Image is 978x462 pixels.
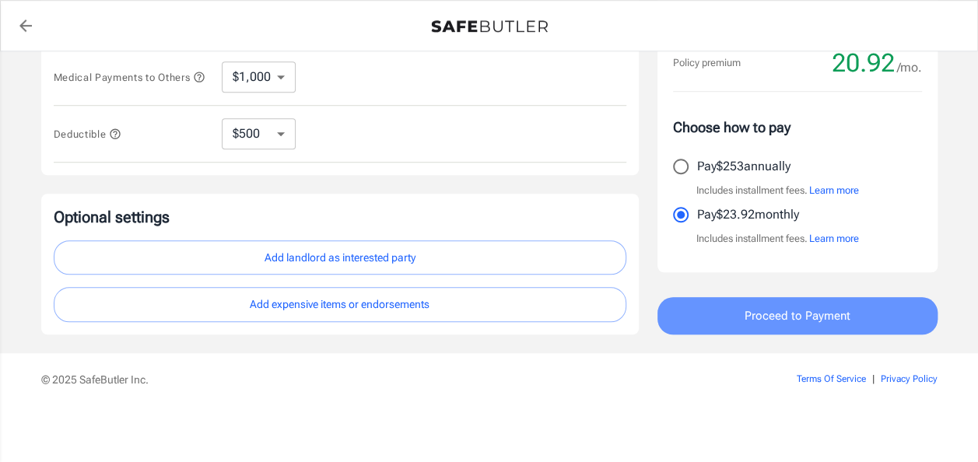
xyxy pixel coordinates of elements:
[809,183,859,198] button: Learn more
[54,240,626,275] button: Add landlord as interested party
[54,68,206,86] button: Medical Payments to Others
[697,205,799,224] p: Pay $23.92 monthly
[431,20,548,33] img: Back to quotes
[657,297,938,334] button: Proceed to Payment
[881,373,938,384] a: Privacy Policy
[797,373,866,384] a: Terms Of Service
[54,206,626,228] p: Optional settings
[897,57,922,79] span: /mo.
[54,72,206,83] span: Medical Payments to Others
[54,287,626,322] button: Add expensive items or endorsements
[832,47,895,79] span: 20.92
[696,231,859,247] p: Includes installment fees.
[41,372,709,387] p: © 2025 SafeButler Inc.
[809,231,859,247] button: Learn more
[696,183,859,198] p: Includes installment fees.
[673,117,922,138] p: Choose how to pay
[745,306,850,326] span: Proceed to Payment
[54,128,122,140] span: Deductible
[697,157,790,176] p: Pay $253 annually
[10,10,41,41] a: back to quotes
[673,55,741,71] p: Policy premium
[54,124,122,143] button: Deductible
[872,373,875,384] span: |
